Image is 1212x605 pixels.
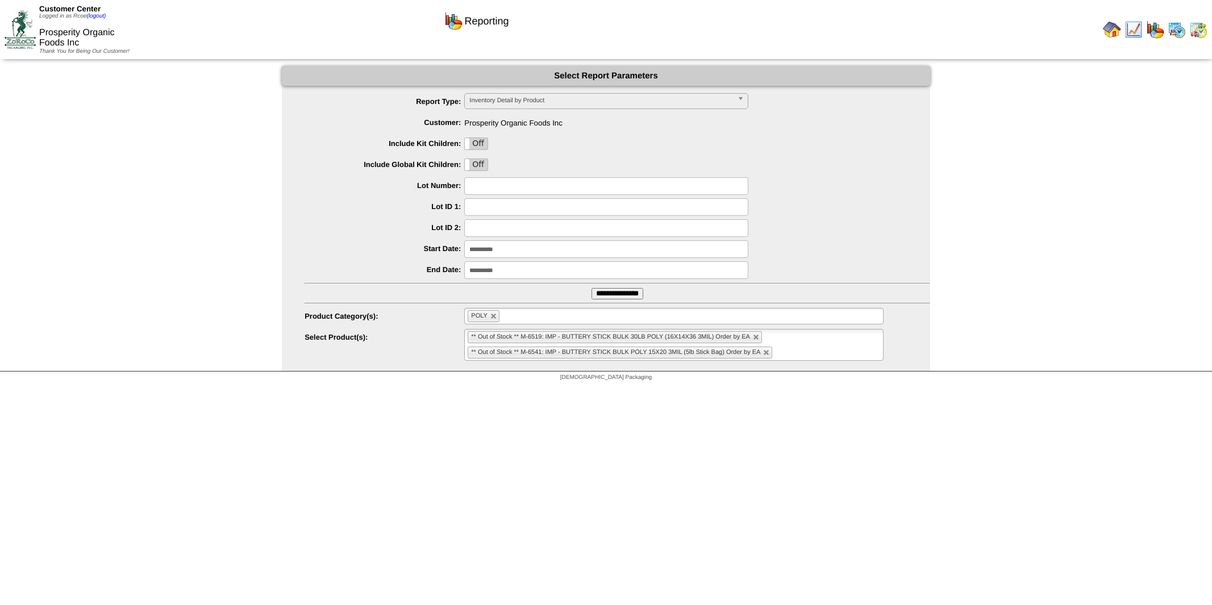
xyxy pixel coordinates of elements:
[464,158,488,171] div: OnOff
[305,114,930,127] span: Prosperity Organic Foods Inc
[305,333,464,341] label: Select Product(s):
[1146,20,1164,39] img: graph.gif
[305,181,464,190] label: Lot Number:
[305,139,464,148] label: Include Kit Children:
[469,94,733,107] span: Inventory Detail by Product
[86,13,106,19] a: (logout)
[39,13,106,19] span: Logged in as Rcoe
[471,349,760,356] span: ** Out of Stock ** M-6541: IMP - BUTTERY STICK BULK POLY 15X20 3MIL (5lb Stick Bag) Order by EA
[464,137,488,150] div: OnOff
[305,244,464,253] label: Start Date:
[305,312,464,320] label: Product Category(s):
[305,97,464,106] label: Report Type:
[471,312,488,319] span: POLY
[39,5,101,13] span: Customer Center
[560,374,652,381] span: [DEMOGRAPHIC_DATA] Packaging
[465,159,488,170] label: Off
[305,118,464,127] label: Customer:
[305,223,464,232] label: Lot ID 2:
[5,10,36,48] img: ZoRoCo_Logo(Green%26Foil)%20jpg.webp
[1124,20,1143,39] img: line_graph.gif
[39,28,115,48] span: Prosperity Organic Foods Inc
[1168,20,1186,39] img: calendarprod.gif
[39,48,130,55] span: Thank You for Being Our Customer!
[305,265,464,274] label: End Date:
[1103,20,1121,39] img: home.gif
[282,66,930,86] div: Select Report Parameters
[464,15,509,27] span: Reporting
[305,202,464,211] label: Lot ID 1:
[465,138,488,149] label: Off
[305,160,464,169] label: Include Global Kit Children:
[444,12,463,30] img: graph.gif
[1189,20,1207,39] img: calendarinout.gif
[471,333,750,340] span: ** Out of Stock ** M-6519: IMP - BUTTERY STICK BULK 30LB POLY (16X14X36 3MIL) Order by EA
